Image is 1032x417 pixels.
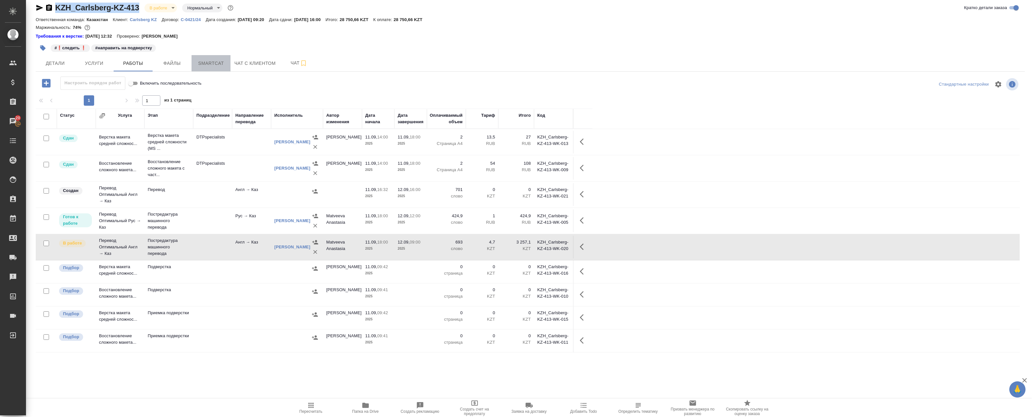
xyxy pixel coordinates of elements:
[393,17,427,22] p: 28 750,66 KZT
[430,245,463,252] p: слово
[534,236,573,258] td: KZH_Carlsberg-KZ-413-WK-020
[430,134,463,140] p: 2
[365,135,377,139] p: 11.09,
[365,316,391,323] p: 2025
[96,182,144,208] td: Перевод Оптимальный Англ → Каз
[502,239,531,245] p: 3 257,1
[469,219,495,226] p: RUB
[284,399,338,417] button: Пересчитать
[58,213,93,228] div: Исполнитель может приступить к работе
[326,17,340,22] p: Итого:
[469,134,495,140] p: 13,5
[365,140,391,147] p: 2025
[534,329,573,352] td: KZH_Carlsberg-KZ-413-WK-011
[365,270,391,277] p: 2025
[377,213,388,218] p: 18:00
[96,157,144,180] td: Восстановление сложного макета...
[156,59,188,67] span: Файлы
[58,239,93,248] div: Исполнитель выполняет работу
[118,112,132,119] div: Услуга
[310,247,320,257] button: Удалить
[430,316,463,323] p: страница
[140,80,202,87] span: Включить последовательность
[430,333,463,339] p: 0
[502,193,531,199] p: KZT
[274,112,303,119] div: Исполнитель
[410,135,420,139] p: 18:00
[502,134,531,140] p: 27
[398,193,424,199] p: 2025
[196,112,230,119] div: Подразделение
[58,310,93,318] div: Можно подбирать исполнителей
[63,187,79,194] p: Создан
[469,245,495,252] p: KZT
[37,77,55,90] button: Добавить работу
[148,237,190,257] p: Постредактура машинного перевода
[534,283,573,306] td: KZH_Carlsberg-KZ-413-WK-010
[63,240,82,246] p: В работе
[502,245,531,252] p: KZT
[63,311,79,317] p: Подбор
[340,17,373,22] p: 28 750,66 KZT
[576,264,591,279] button: Здесь прячутся важные кнопки
[148,333,190,339] p: Приемка подверстки
[365,161,377,166] p: 11.09,
[365,245,391,252] p: 2025
[323,209,362,232] td: Matveeva Anastasia
[576,239,591,255] button: Здесь прячутся важные кнопки
[519,112,531,119] div: Итого
[310,333,320,342] button: Назначить
[130,17,162,22] p: Carlsberg KZ
[534,157,573,180] td: KZH_Carlsberg-KZ-413-WK-009
[469,333,495,339] p: 0
[576,134,591,149] button: Здесь прячутся важные кнопки
[502,140,531,147] p: RUB
[665,399,720,417] button: Призвать менеджера по развитию
[377,135,388,139] p: 14:00
[365,287,377,292] p: 11.09,
[398,219,424,226] p: 2025
[469,310,495,316] p: 0
[398,187,410,192] p: 12.09,
[410,240,420,244] p: 09:00
[310,142,320,152] button: Удалить
[502,219,531,226] p: RUB
[300,59,307,67] svg: Подписаться
[469,167,495,173] p: RUB
[377,161,388,166] p: 14:00
[534,260,573,283] td: KZH_Carlsberg-KZ-413-WK-016
[58,333,93,341] div: Можно подбирать исполнителей
[63,288,79,294] p: Подбор
[96,329,144,352] td: Восстановление сложного макета...
[323,306,362,329] td: [PERSON_NAME]
[502,339,531,346] p: KZT
[365,187,377,192] p: 11.09,
[310,168,320,178] button: Удалить
[534,306,573,329] td: KZH_Carlsberg-KZ-413-WK-015
[398,213,410,218] p: 12.09,
[724,407,771,416] span: Скопировать ссылку на оценку заказа
[365,193,391,199] p: 2025
[720,399,775,417] button: Скопировать ссылку на оценку заказа
[469,186,495,193] p: 0
[534,209,573,232] td: KZH_Carlsberg-KZ-413-WK-005
[618,409,658,414] span: Определить тематику
[45,4,53,12] button: Скопировать ссылку
[430,140,463,147] p: Страница А4
[232,209,271,232] td: Рус → Каз
[323,329,362,352] td: [PERSON_NAME]
[113,17,130,22] p: Клиент:
[310,186,320,196] button: Назначить
[206,17,238,22] p: Дата создания:
[377,310,388,315] p: 09:42
[481,112,495,119] div: Тариф
[410,213,420,218] p: 12:00
[73,25,83,30] p: 74%
[63,265,79,271] p: Подбор
[469,316,495,323] p: KZT
[96,306,144,329] td: Верстка макета средней сложнос...
[323,260,362,283] td: [PERSON_NAME]
[576,160,591,176] button: Здесь прячутся важные кнопки
[185,5,215,11] button: Нормальный
[365,167,391,173] p: 2025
